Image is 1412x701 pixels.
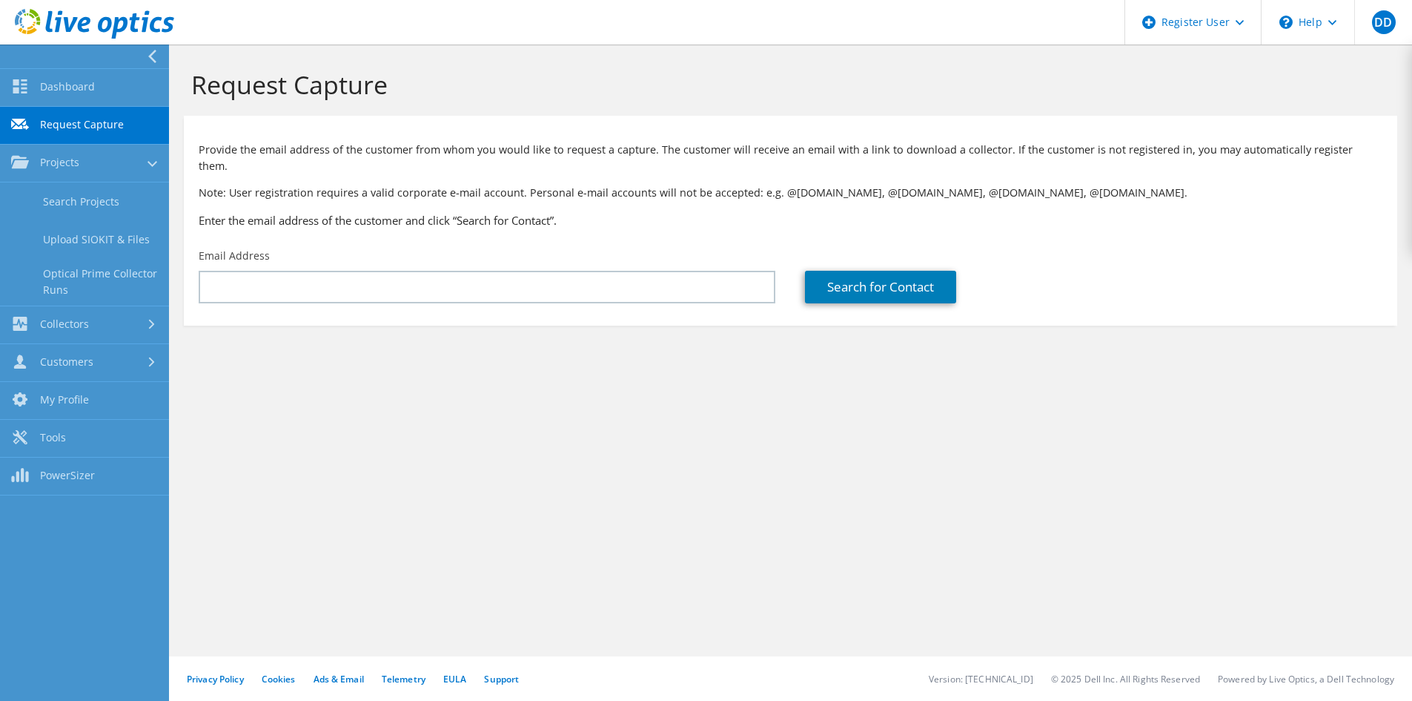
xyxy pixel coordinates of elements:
[1051,673,1200,685] li: © 2025 Dell Inc. All Rights Reserved
[1372,10,1396,34] span: DD
[199,185,1382,201] p: Note: User registration requires a valid corporate e-mail account. Personal e-mail accounts will ...
[199,212,1382,228] h3: Enter the email address of the customer and click “Search for Contact”.
[199,249,270,263] label: Email Address
[314,673,364,685] a: Ads & Email
[443,673,466,685] a: EULA
[382,673,425,685] a: Telemetry
[1279,16,1293,29] svg: \n
[805,271,956,303] a: Search for Contact
[199,142,1382,174] p: Provide the email address of the customer from whom you would like to request a capture. The cust...
[1218,673,1394,685] li: Powered by Live Optics, a Dell Technology
[187,673,244,685] a: Privacy Policy
[191,69,1382,100] h1: Request Capture
[929,673,1033,685] li: Version: [TECHNICAL_ID]
[484,673,519,685] a: Support
[262,673,296,685] a: Cookies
